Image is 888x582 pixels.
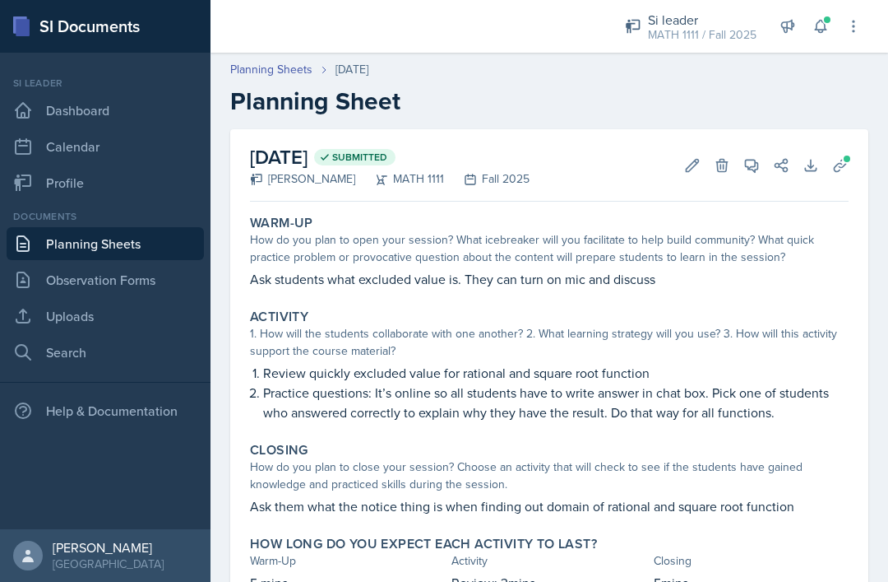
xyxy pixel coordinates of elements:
[648,10,756,30] div: Si leader
[250,496,849,516] p: Ask them what the notice thing is when finding out domain of rational and square root function
[250,269,849,289] p: Ask students what excluded value is. They can turn on mic and discuss
[250,309,308,325] label: Activity
[250,442,308,459] label: Closing
[7,209,204,224] div: Documents
[250,231,849,266] div: How do you plan to open your session? What icebreaker will you facilitate to help build community...
[230,61,312,78] a: Planning Sheets
[7,94,204,127] a: Dashboard
[53,539,164,556] div: [PERSON_NAME]
[7,263,204,296] a: Observation Forms
[263,363,849,383] p: Review quickly excluded value for rational and square root function
[7,227,204,260] a: Planning Sheets
[444,170,530,188] div: Fall 2025
[355,170,444,188] div: MATH 1111
[332,151,387,164] span: Submitted
[250,459,849,493] div: How do you plan to close your session? Choose an activity that will check to see if the students ...
[648,26,756,44] div: MATH 1111 / Fall 2025
[7,300,204,333] a: Uploads
[7,336,204,369] a: Search
[230,86,868,116] h2: Planning Sheet
[250,215,313,231] label: Warm-Up
[250,325,849,360] div: 1. How will the students collaborate with one another? 2. What learning strategy will you use? 3....
[451,552,646,570] div: Activity
[250,536,597,552] label: How long do you expect each activity to last?
[263,383,849,422] p: Practice questions: It’s online so all students have to write answer in chat box. Pick one of stu...
[250,552,445,570] div: Warm-Up
[7,166,204,199] a: Profile
[250,170,355,188] div: [PERSON_NAME]
[53,556,164,572] div: [GEOGRAPHIC_DATA]
[7,394,204,427] div: Help & Documentation
[7,76,204,91] div: Si leader
[335,61,368,78] div: [DATE]
[654,552,849,570] div: Closing
[7,130,204,163] a: Calendar
[250,142,530,172] h2: [DATE]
